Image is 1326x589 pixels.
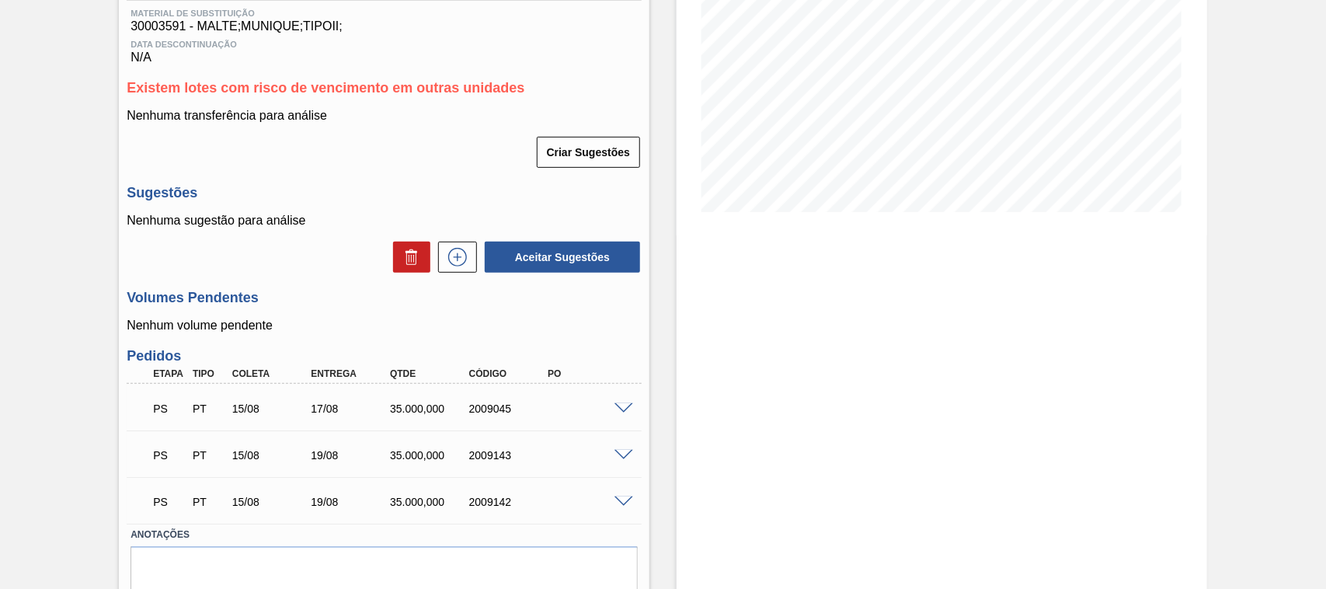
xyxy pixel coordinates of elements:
[386,449,474,462] div: 35.000,000
[127,290,642,306] h3: Volumes Pendentes
[131,9,638,18] span: Material de Substituição
[189,403,229,415] div: Pedido de Transferência
[189,368,229,379] div: Tipo
[465,368,553,379] div: Código
[538,135,642,169] div: Criar Sugestões
[153,403,186,415] p: PS
[189,496,229,508] div: Pedido de Transferência
[307,403,395,415] div: 17/08/2025
[127,319,642,333] p: Nenhum volume pendente
[465,496,553,508] div: 2009142
[149,438,190,472] div: Aguardando PC SAP
[228,449,316,462] div: 15/08/2025
[386,368,474,379] div: Qtde
[149,368,190,379] div: Etapa
[149,485,190,519] div: Aguardando PC SAP
[537,137,640,168] button: Criar Sugestões
[153,449,186,462] p: PS
[131,524,638,546] label: Anotações
[465,449,553,462] div: 2009143
[228,368,316,379] div: Coleta
[127,214,642,228] p: Nenhuma sugestão para análise
[127,109,642,123] p: Nenhuma transferência para análise
[386,403,474,415] div: 35.000,000
[153,496,186,508] p: PS
[307,368,395,379] div: Entrega
[228,496,316,508] div: 15/08/2025
[477,240,642,274] div: Aceitar Sugestões
[131,19,638,33] span: 30003591 - MALTE;MUNIQUE;TIPOII;
[131,40,638,49] span: Data Descontinuação
[485,242,640,273] button: Aceitar Sugestões
[127,33,642,64] div: N/A
[127,348,642,364] h3: Pedidos
[465,403,553,415] div: 2009045
[189,449,229,462] div: Pedido de Transferência
[149,392,190,426] div: Aguardando PC SAP
[385,242,430,273] div: Excluir Sugestões
[307,449,395,462] div: 19/08/2025
[386,496,474,508] div: 35.000,000
[127,185,642,201] h3: Sugestões
[228,403,316,415] div: 15/08/2025
[307,496,395,508] div: 19/08/2025
[544,368,632,379] div: PO
[430,242,477,273] div: Nova sugestão
[127,80,524,96] span: Existem lotes com risco de vencimento em outras unidades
